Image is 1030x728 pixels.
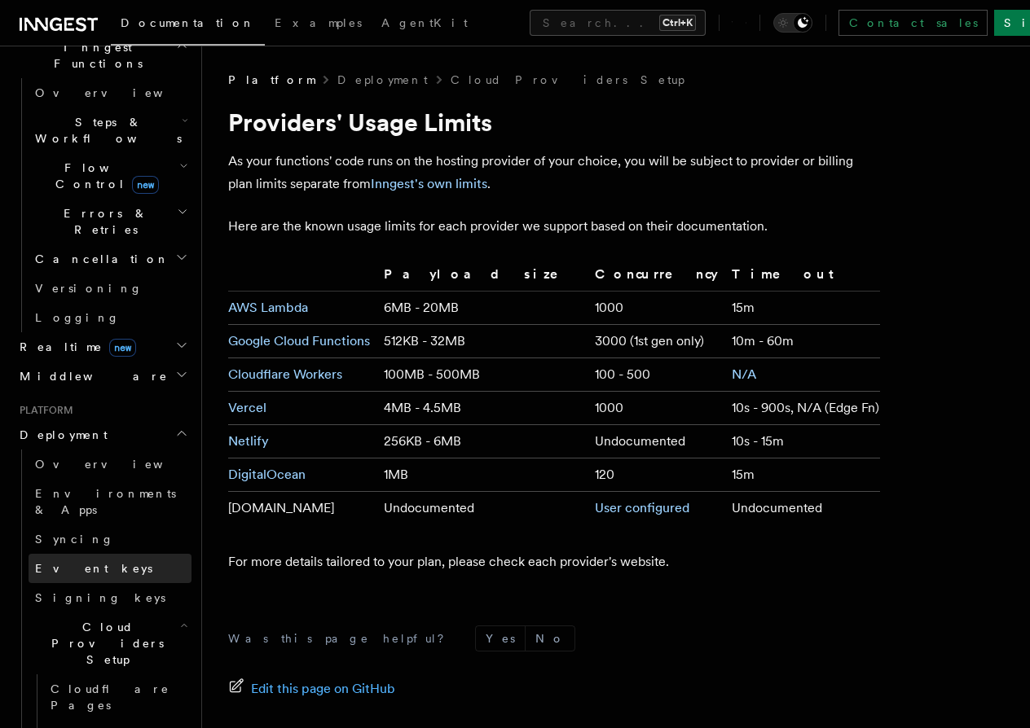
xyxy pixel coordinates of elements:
[372,5,478,44] a: AgentKit
[725,292,880,325] td: 15m
[29,160,179,192] span: Flow Control
[35,86,203,99] span: Overview
[132,176,159,194] span: new
[13,427,108,443] span: Deployment
[29,251,169,267] span: Cancellation
[377,425,588,458] td: 256KB - 6MB
[228,492,377,525] td: [DOMAIN_NAME]
[29,205,177,238] span: Errors & Retries
[29,479,191,524] a: Environments & Apps
[29,244,191,274] button: Cancellation
[228,150,880,195] p: As your functions' code runs on the hosting provider of your choice, you will be subject to provi...
[371,176,487,191] a: Inngest's own limits
[732,366,756,382] a: N/A
[265,5,372,44] a: Examples
[228,333,370,349] a: Google Cloud Functions
[530,10,706,36] button: Search...Ctrl+K
[725,458,880,492] td: 15m
[725,325,880,358] td: 10m - 60m
[377,292,588,325] td: 6MB - 20MB
[588,325,725,358] td: 3000 (1st gen only)
[451,72,684,88] a: Cloud Providers Setup
[35,562,152,575] span: Event keys
[377,325,588,358] td: 512KB - 32MB
[35,533,114,546] span: Syncing
[377,358,588,392] td: 100MB - 500MB
[228,72,315,88] span: Platform
[588,264,725,292] th: Concurrency
[251,678,395,700] span: Edit this page on GitHub
[228,366,342,382] a: Cloudflare Workers
[773,13,812,33] button: Toggle dark mode
[228,550,880,573] p: For more details tailored to your plan, please check each provider's website.
[29,612,191,674] button: Cloud Providers Setup
[13,39,176,72] span: Inngest Functions
[725,492,880,525] td: Undocumented
[725,392,880,425] td: 10s - 900s, N/A (Edge Fn)
[35,311,120,324] span: Logging
[35,487,176,516] span: Environments & Apps
[13,420,191,450] button: Deployment
[337,72,428,88] a: Deployment
[275,16,362,29] span: Examples
[228,678,395,700] a: Edit this page on GitHub
[588,425,725,458] td: Undocumented
[29,199,191,244] button: Errors & Retries
[595,500,689,515] a: User configured
[29,583,191,612] a: Signing keys
[29,114,182,147] span: Steps & Workflows
[377,458,588,492] td: 1MB
[588,358,725,392] td: 100 - 500
[228,400,266,415] a: Vercel
[13,78,191,332] div: Inngest Functions
[588,292,725,325] td: 1000
[659,15,696,31] kbd: Ctrl+K
[35,458,203,471] span: Overview
[526,626,574,651] button: No
[13,339,136,355] span: Realtime
[13,362,191,391] button: Middleware
[44,674,191,720] a: Cloudflare Pages
[228,107,880,137] h1: Providers' Usage Limits
[228,630,456,647] p: Was this page helpful?
[51,682,169,712] span: Cloudflare Pages
[228,300,308,315] a: AWS Lambda
[35,282,143,295] span: Versioning
[29,524,191,554] a: Syncing
[29,153,191,199] button: Flow Controlnew
[29,303,191,332] a: Logging
[725,425,880,458] td: 10s - 15m
[377,492,588,525] td: Undocumented
[13,368,168,384] span: Middleware
[29,107,191,153] button: Steps & Workflows
[228,433,269,449] a: Netlify
[377,392,588,425] td: 4MB - 4.5MB
[377,264,588,292] th: Payload size
[121,16,255,29] span: Documentation
[35,591,165,604] span: Signing keys
[228,215,880,238] p: Here are the known usage limits for each provider we support based on their documentation.
[476,626,525,651] button: Yes
[725,264,880,292] th: Timeout
[109,339,136,357] span: new
[839,10,988,36] a: Contact sales
[13,332,191,362] button: Realtimenew
[13,33,191,78] button: Inngest Functions
[588,392,725,425] td: 1000
[381,16,468,29] span: AgentKit
[13,404,73,417] span: Platform
[29,274,191,303] a: Versioning
[29,78,191,107] a: Overview
[29,619,180,668] span: Cloud Providers Setup
[228,467,306,482] a: DigitalOcean
[111,5,265,46] a: Documentation
[588,458,725,492] td: 120
[29,450,191,479] a: Overview
[29,554,191,583] a: Event keys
